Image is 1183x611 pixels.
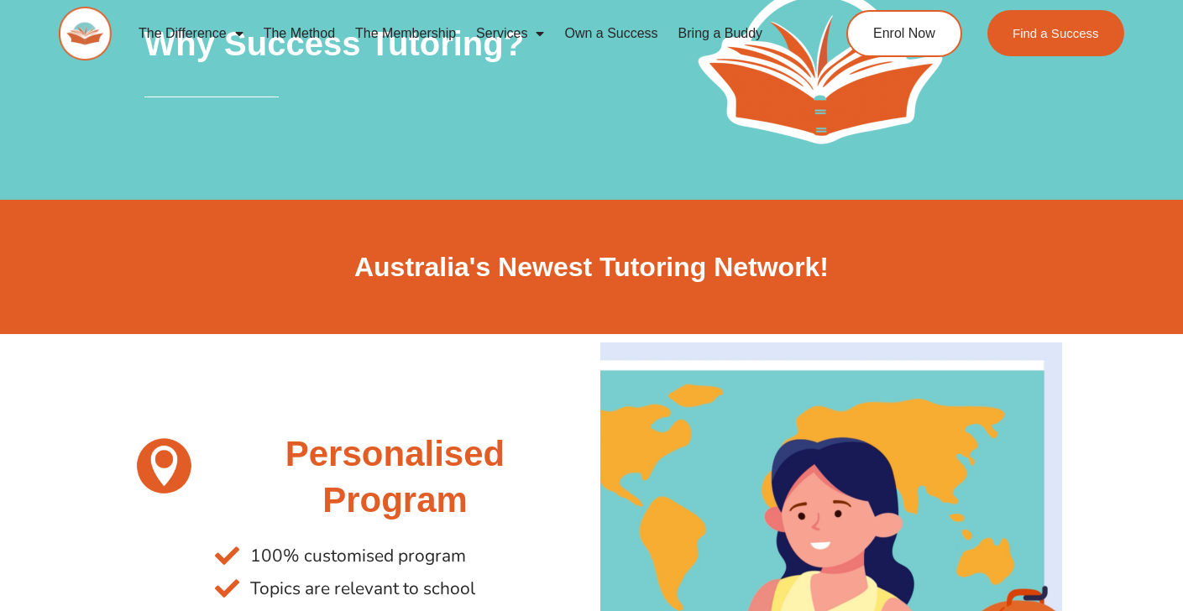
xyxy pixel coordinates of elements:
[873,27,935,40] span: Enrol Now
[254,14,345,53] a: The Method
[345,14,466,53] a: The Membership
[128,14,254,53] a: The Difference
[466,14,554,53] a: Services
[668,14,773,53] a: Bring a Buddy
[987,10,1124,56] a: Find a Success
[246,572,475,605] span: Topics are relevant to school
[246,540,466,572] span: 100% customised program
[128,14,785,53] nav: Menu
[554,14,667,53] a: Own a Success
[1013,27,1099,39] span: Find a Success
[215,431,574,523] h2: Personalised Program
[846,10,962,57] a: Enrol Now
[122,250,1062,285] h2: Australia's Newest Tutoring Network!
